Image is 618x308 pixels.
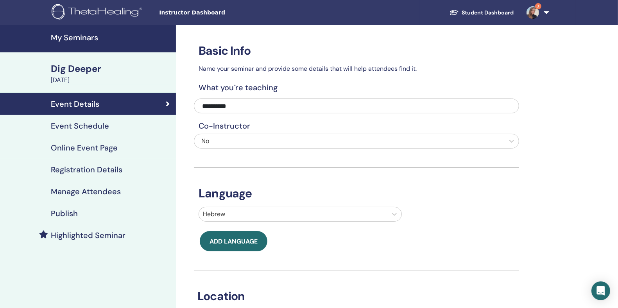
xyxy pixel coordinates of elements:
h4: Online Event Page [51,143,118,152]
h4: Publish [51,209,78,218]
a: Student Dashboard [443,5,520,20]
p: Name your seminar and provide some details that will help attendees find it. [194,64,519,73]
h3: Basic Info [194,44,519,58]
h4: What you`re teaching [194,83,519,92]
span: Instructor Dashboard [159,9,276,17]
span: No [201,137,209,145]
h4: Event Schedule [51,121,109,131]
h4: Co-Instructor [194,121,519,131]
h4: Event Details [51,99,99,109]
h4: Manage Attendees [51,187,121,196]
div: Dig Deeper [51,62,171,75]
span: Add language [210,237,258,245]
h3: Language [194,186,519,201]
h4: Highlighted Seminar [51,231,125,240]
div: [DATE] [51,75,171,85]
h4: My Seminars [51,33,171,42]
img: graduation-cap-white.svg [450,9,459,16]
div: Open Intercom Messenger [591,281,610,300]
img: logo.png [52,4,145,21]
span: 3 [535,3,541,9]
h3: Location [193,289,509,303]
img: default.jpg [527,6,539,19]
button: Add language [200,231,267,251]
h4: Registration Details [51,165,122,174]
a: Dig Deeper[DATE] [46,62,176,85]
